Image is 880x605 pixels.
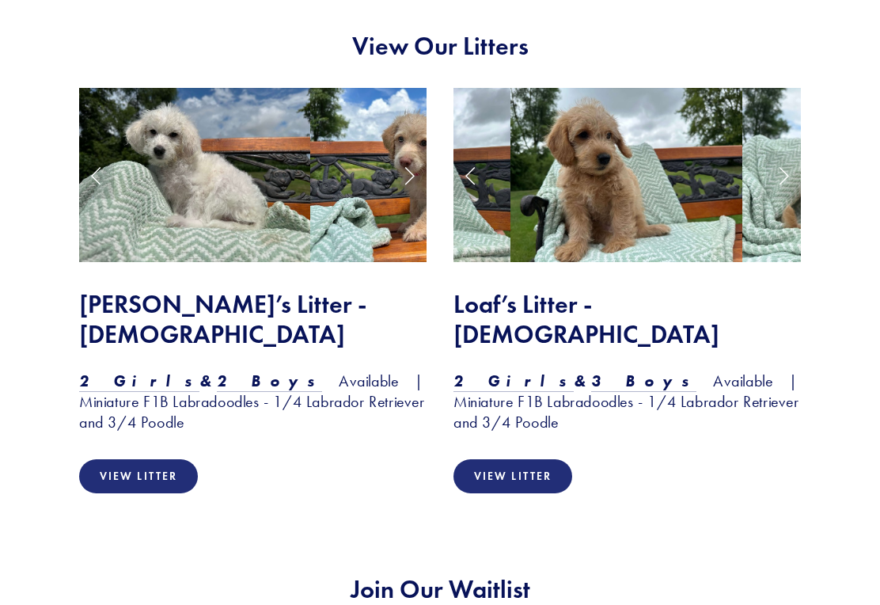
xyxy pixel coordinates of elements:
a: View Litter [453,459,572,493]
em: 3 Boys [591,371,697,390]
h3: Available | Miniature F1B Labradoodles - 1/4 Labrador Retriever and 3/4 Poodle [79,371,427,432]
h3: Available | Miniature F1B Labradoodles - 1/4 Labrador Retriever and 3/4 Poodle [453,371,801,432]
img: Padmé Amidala 11.jpg [310,88,541,262]
em: & [199,371,217,390]
a: Previous Slide [453,151,488,199]
h2: View Our Litters [79,31,801,61]
em: 2 Girls [79,371,199,390]
a: Next Slide [766,151,801,199]
h2: [PERSON_NAME]’s Litter - [DEMOGRAPHIC_DATA] [79,289,427,350]
a: View Litter [79,459,198,493]
h2: Loaf’s Litter - [DEMOGRAPHIC_DATA] [453,289,801,350]
h2: Join Our Waitlist [79,574,801,604]
a: Previous Slide [79,151,114,199]
img: Honey 10.jpg [510,88,742,262]
em: & [574,371,591,390]
a: Next Slide [392,151,427,199]
img: Rey 10.jpg [79,88,310,262]
a: 2 Girls [79,371,199,392]
em: 2 Boys [217,371,323,390]
a: 2 Girls [453,371,574,392]
em: 2 Girls [453,371,574,390]
a: 2 Boys [217,371,323,392]
a: 3 Boys [591,371,697,392]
